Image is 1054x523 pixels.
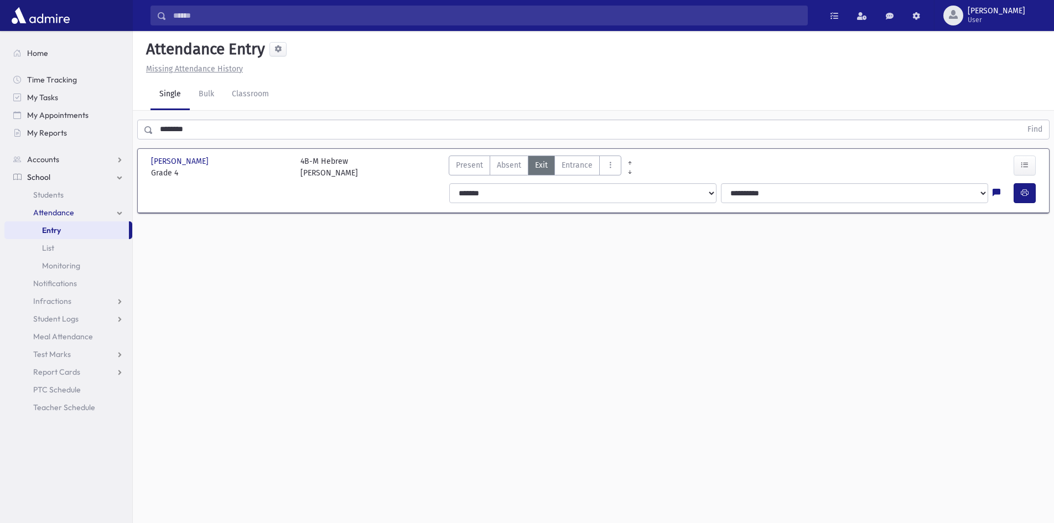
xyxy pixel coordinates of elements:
a: List [4,239,132,257]
a: Report Cards [4,363,132,381]
span: User [968,15,1025,24]
span: Infractions [33,296,71,306]
a: Classroom [223,79,278,110]
a: Infractions [4,292,132,310]
a: Entry [4,221,129,239]
span: Accounts [27,154,59,164]
span: My Appointments [27,110,89,120]
a: School [4,168,132,186]
a: Students [4,186,132,204]
a: Time Tracking [4,71,132,89]
span: Report Cards [33,367,80,377]
span: Meal Attendance [33,332,93,341]
span: My Reports [27,128,67,138]
a: Missing Attendance History [142,64,243,74]
span: Test Marks [33,349,71,359]
span: Entry [42,225,61,235]
a: Single [150,79,190,110]
span: Attendance [33,208,74,218]
img: AdmirePro [9,4,72,27]
a: My Reports [4,124,132,142]
span: School [27,172,50,182]
a: Student Logs [4,310,132,328]
span: Present [456,159,483,171]
span: Time Tracking [27,75,77,85]
a: My Tasks [4,89,132,106]
a: Meal Attendance [4,328,132,345]
a: My Appointments [4,106,132,124]
span: Entrance [562,159,593,171]
span: [PERSON_NAME] [151,156,211,167]
a: Test Marks [4,345,132,363]
a: Monitoring [4,257,132,275]
span: [PERSON_NAME] [968,7,1025,15]
span: Exit [535,159,548,171]
a: Home [4,44,132,62]
div: 4B-M Hebrew [PERSON_NAME] [300,156,358,179]
span: Students [33,190,64,200]
button: Find [1021,120,1049,139]
span: Monitoring [42,261,80,271]
h5: Attendance Entry [142,40,265,59]
a: PTC Schedule [4,381,132,398]
span: PTC Schedule [33,385,81,395]
a: Teacher Schedule [4,398,132,416]
a: Accounts [4,151,132,168]
span: Notifications [33,278,77,288]
span: Home [27,48,48,58]
div: AttTypes [449,156,621,179]
span: Absent [497,159,521,171]
span: Student Logs [33,314,79,324]
u: Missing Attendance History [146,64,243,74]
span: Grade 4 [151,167,289,179]
span: Teacher Schedule [33,402,95,412]
a: Attendance [4,204,132,221]
input: Search [167,6,807,25]
span: My Tasks [27,92,58,102]
a: Bulk [190,79,223,110]
a: Notifications [4,275,132,292]
span: List [42,243,54,253]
